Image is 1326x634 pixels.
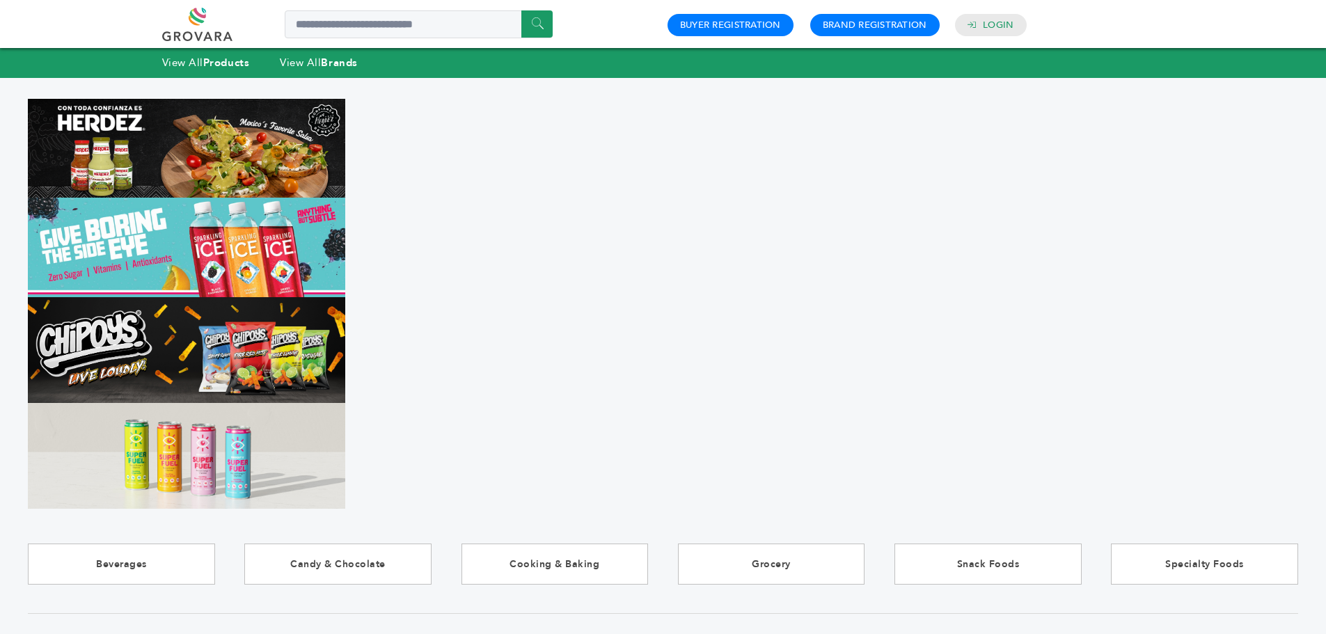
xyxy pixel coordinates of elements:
a: Candy & Chocolate [244,544,432,585]
img: Marketplace Top Banner 2 [28,198,345,297]
a: View AllProducts [162,56,250,70]
strong: Products [203,56,249,70]
a: Brand Registration [823,19,927,31]
a: Beverages [28,544,215,585]
a: Snack Foods [894,544,1082,585]
a: Cooking & Baking [461,544,649,585]
a: Specialty Foods [1111,544,1298,585]
a: Grocery [678,544,865,585]
strong: Brands [321,56,357,70]
a: View AllBrands [280,56,358,70]
img: Marketplace Top Banner 1 [28,99,345,198]
a: Buyer Registration [680,19,781,31]
a: Login [983,19,1013,31]
input: Search a product or brand... [285,10,553,38]
img: Marketplace Top Banner 4 [28,403,345,509]
img: Marketplace Top Banner 3 [28,297,345,403]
